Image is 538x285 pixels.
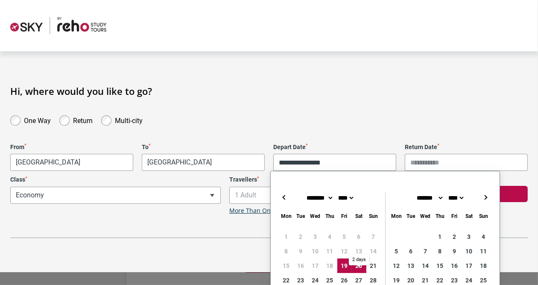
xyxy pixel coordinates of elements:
div: Monday [389,211,404,221]
div: Monday [279,211,294,221]
span: Melbourne Airport [142,154,264,170]
span: Los Angeles International Airport [11,154,133,170]
div: 15 [433,259,447,273]
div: 1 [433,229,447,244]
label: From [10,144,133,151]
div: Tuesday [294,211,308,221]
div: 20 [352,259,366,273]
span: Los Angeles International Airport [10,154,133,171]
div: 11 [477,244,491,259]
div: 8 [433,244,447,259]
div: Thursday [433,211,447,221]
div: Wednesday [308,211,323,221]
div: 9 [447,244,462,259]
label: Return Date [405,144,528,151]
div: 17 [462,259,477,273]
div: 5 [389,244,404,259]
h1: Hi, where would you like to go? [10,85,528,97]
span: Economy [11,187,220,203]
label: To [142,144,265,151]
div: 7 [418,244,433,259]
label: One Way [24,115,51,125]
div: 14 [418,259,433,273]
span: Melbourne Airport [142,154,265,171]
div: Friday [447,211,462,221]
a: More Than One Traveller? [229,207,304,214]
span: 1 Adult [229,187,440,204]
div: Tuesday [404,211,418,221]
div: Saturday [462,211,477,221]
span: Economy [10,187,221,204]
div: 2 [447,229,462,244]
label: Multi-city [115,115,143,125]
div: Wednesday [418,211,433,221]
label: Class [10,176,221,183]
div: 13 [404,259,418,273]
div: 21 [366,259,381,273]
div: Saturday [352,211,366,221]
label: Travellers [229,176,440,183]
div: Sunday [366,211,381,221]
label: Depart Date [273,144,396,151]
div: 4 [477,229,491,244]
div: 18 [477,259,491,273]
div: 3 [462,229,477,244]
span: 1 Adult [230,187,439,203]
button: → [481,192,491,203]
button: ← [279,192,289,203]
div: 6 [404,244,418,259]
div: 10 [462,244,477,259]
div: 16 [447,259,462,273]
div: Friday [337,211,352,221]
div: Sunday [477,211,491,221]
div: 12 [389,259,404,273]
div: 19 [337,259,352,273]
label: Return [73,115,93,125]
div: Thursday [323,211,337,221]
